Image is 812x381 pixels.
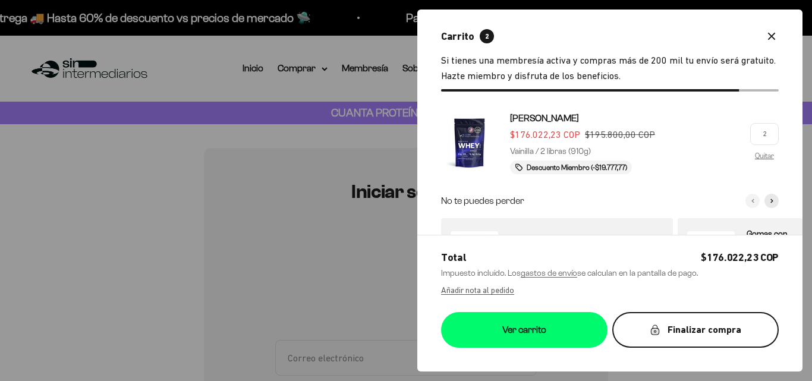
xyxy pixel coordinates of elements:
p: No te puedes perder [441,193,524,209]
a: Eliminar Proteína Whey - Vainilla - Vainilla / 2 libras (910g) [755,152,774,159]
span: [PERSON_NAME] [510,113,579,123]
img: Colágeno Hidrolizado [451,231,498,279]
span: Si tienes una membresía activa y compras más de 200 mil tu envío será gratuito. Hazte miembro y d... [441,53,779,83]
a: gastos de envío [521,269,577,278]
button: Finalizar compra [612,312,779,348]
cart-count: 2 [480,29,494,43]
a: Ver carrito [441,312,608,348]
span: Total [441,250,466,265]
input: Cambiar cantidad [750,123,779,145]
span: Gomas con Multivitamínicos y Minerales [747,229,810,265]
p: Impuesto incluido. Los se calculan en la pantalla de pago. [441,267,779,280]
p: Carrito [441,29,474,43]
p: Vainilla / 2 libras (910g) [510,145,591,158]
span: $176.022,23 COP [701,250,779,265]
li: Descuento Miembro (-$19.777,77) [510,160,632,174]
img: Proteína Whey - Vainilla [441,114,498,171]
compare-at-price: $195.800,00 COP [585,127,655,143]
sale-price: $176.022,23 COP [510,127,580,143]
div: Finalizar compra [636,322,755,338]
button: Anterior [745,194,760,208]
img: Gomas con Multivitamínicos y Minerales [687,231,735,279]
button: Siguiente [764,194,779,208]
button: Añadir nota al pedido [441,282,514,298]
a: [PERSON_NAME] [510,111,655,126]
span: Añadir nota al pedido [441,285,514,295]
